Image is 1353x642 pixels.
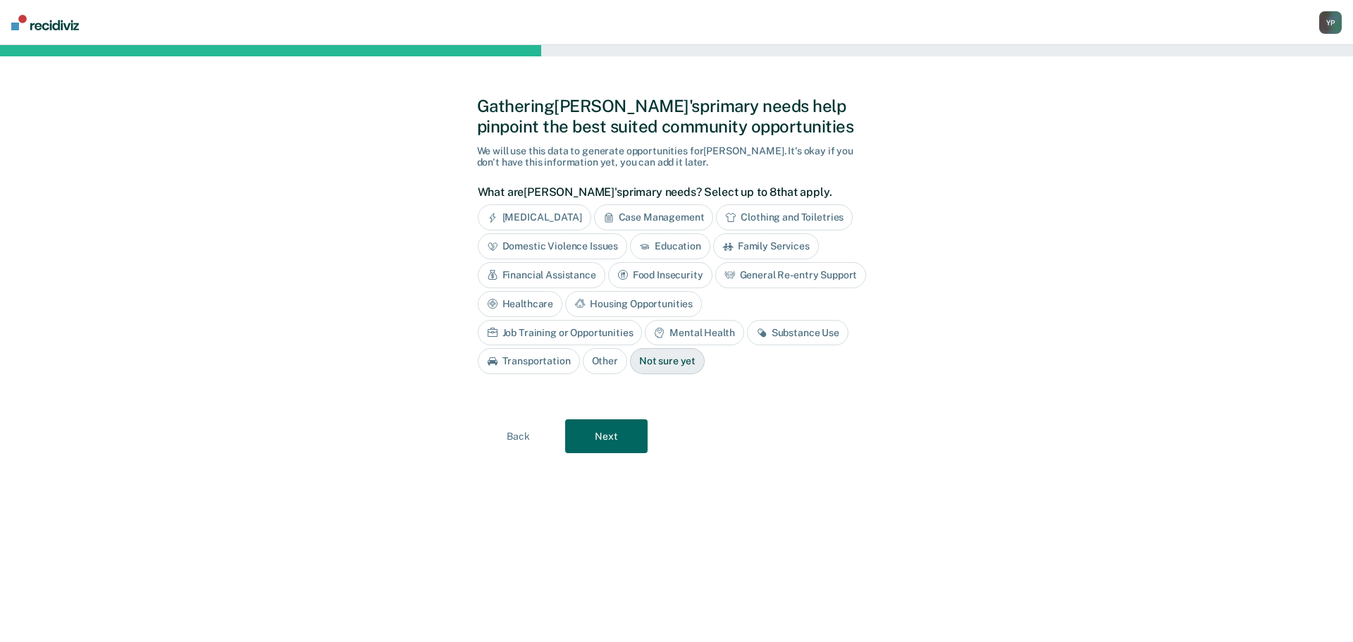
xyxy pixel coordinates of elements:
img: Recidiviz [11,15,79,30]
div: [MEDICAL_DATA] [478,204,591,230]
div: Job Training or Opportunities [478,320,643,346]
button: YP [1319,11,1342,34]
div: Mental Health [645,320,743,346]
div: Clothing and Toiletries [716,204,853,230]
div: Family Services [713,233,819,259]
div: Gathering [PERSON_NAME]'s primary needs help pinpoint the best suited community opportunities [477,96,877,137]
div: General Re-entry Support [715,262,867,288]
div: Substance Use [747,320,848,346]
button: Back [477,419,560,453]
div: We will use this data to generate opportunities for [PERSON_NAME] . It's okay if you don't have t... [477,145,877,169]
button: Next [565,419,648,453]
div: Not sure yet [630,348,705,374]
div: Food Insecurity [608,262,712,288]
div: Domestic Violence Issues [478,233,628,259]
div: Education [630,233,710,259]
div: Other [583,348,627,374]
div: Case Management [594,204,714,230]
div: Transportation [478,348,580,374]
div: Financial Assistance [478,262,605,288]
div: Y P [1319,11,1342,34]
div: Healthcare [478,291,563,317]
label: What are [PERSON_NAME]'s primary needs? Select up to 8 that apply. [478,185,869,199]
div: Housing Opportunities [565,291,702,317]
